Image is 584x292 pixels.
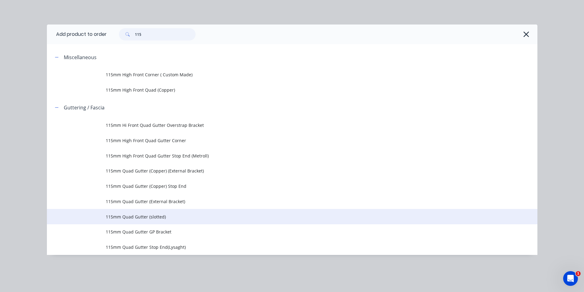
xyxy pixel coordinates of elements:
[106,137,451,144] span: 115mm High Front Quad Gutter Corner
[106,244,451,250] span: 115mm Quad Gutter Stop End(Lysaght)
[47,25,107,44] div: Add product to order
[106,183,451,189] span: 115mm Quad Gutter (Copper) Stop End
[576,271,581,276] span: 1
[135,28,196,40] input: Search...
[106,153,451,159] span: 115mm High Front Quad Gutter Stop End (Metroll)
[106,168,451,174] span: 115mm Quad Gutter (Copper) (External Bracket)
[563,271,578,286] iframe: Intercom live chat
[106,198,451,205] span: 115mm Quad Gutter (External Bracket)
[64,54,97,61] div: Miscellaneous
[106,87,451,93] span: 115mm High Front Quad (Copper)
[106,122,451,128] span: 115mm Hi Front Quad Gutter Overstrap Bracket
[106,71,451,78] span: 115mm High Front Corner ( Custom Made)
[106,229,451,235] span: 115mm Quad Gutter GP Bracket
[64,104,105,111] div: Guttering / Fascia
[106,214,451,220] span: 115mm Quad Gutter (slotted)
